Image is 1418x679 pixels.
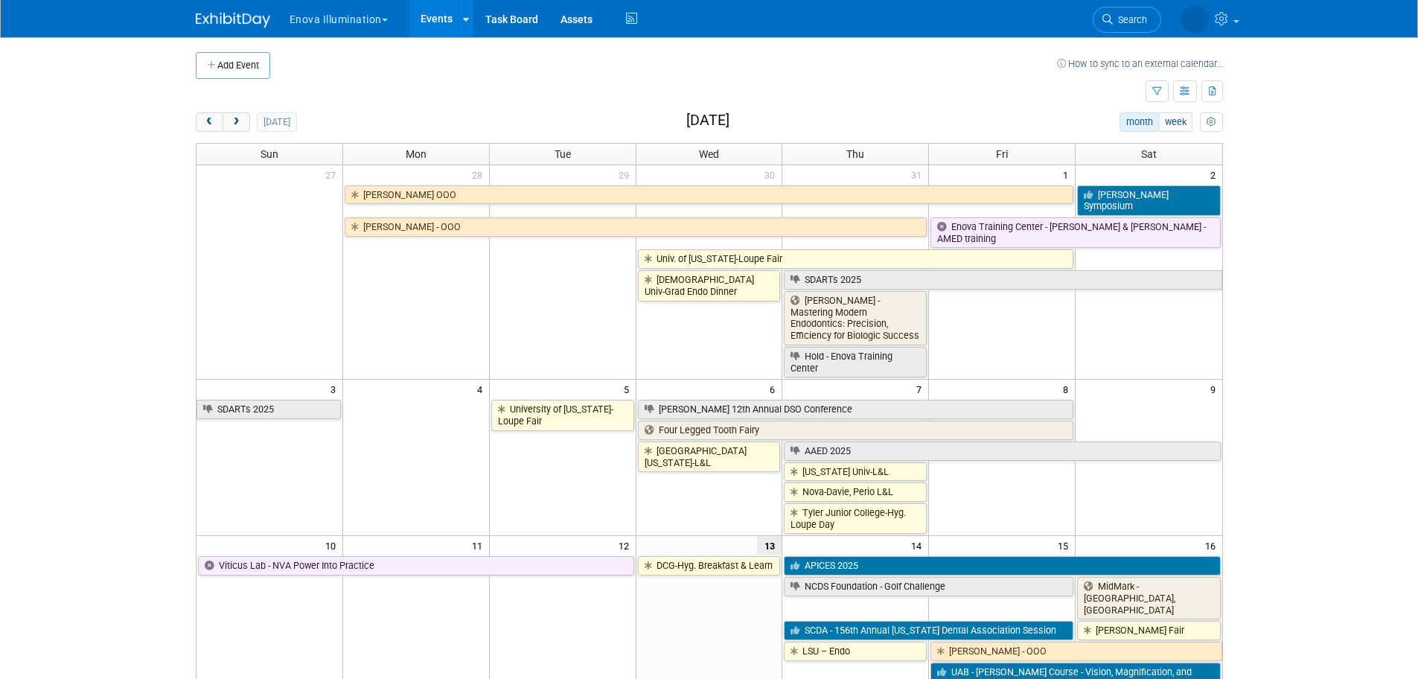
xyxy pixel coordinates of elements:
a: MidMark - [GEOGRAPHIC_DATA], [GEOGRAPHIC_DATA] [1077,577,1220,619]
span: 3 [329,380,342,398]
span: 2 [1209,165,1222,184]
a: Four Legged Tooth Fairy [638,421,1074,440]
span: 6 [768,380,782,398]
a: DCG-Hyg. Breakfast & Learn [638,556,781,576]
a: [GEOGRAPHIC_DATA][US_STATE]-L&L [638,441,781,472]
span: Thu [846,148,864,160]
button: week [1158,112,1192,132]
span: Sun [261,148,278,160]
button: prev [196,112,223,132]
span: Tue [555,148,571,160]
span: 9 [1209,380,1222,398]
button: next [223,112,250,132]
span: Search [1113,14,1147,25]
i: Personalize Calendar [1207,118,1216,127]
span: 12 [617,536,636,555]
a: AAED 2025 [784,441,1220,461]
span: 10 [324,536,342,555]
a: [PERSON_NAME] - OOO [930,642,1221,661]
a: [PERSON_NAME] Symposium [1077,185,1220,216]
a: Enova Training Center - [PERSON_NAME] & [PERSON_NAME] - AMED training [930,217,1220,248]
a: [DEMOGRAPHIC_DATA] Univ-Grad Endo Dinner [638,270,781,301]
span: 31 [910,165,928,184]
span: 5 [622,380,636,398]
img: Sarah Swinick [1181,5,1209,34]
span: 13 [757,536,782,555]
a: LSU – Endo [784,642,927,661]
span: 16 [1204,536,1222,555]
span: 14 [910,536,928,555]
a: SDARTs 2025 [197,400,341,419]
a: Search [1093,7,1161,33]
a: University of [US_STATE]-Loupe Fair [491,400,634,430]
a: [PERSON_NAME] - Mastering Modern Endodontics: Precision, Efficiency for Biologic Success [784,291,927,345]
span: 4 [476,380,489,398]
span: 27 [324,165,342,184]
span: Sat [1141,148,1157,160]
a: Univ. of [US_STATE]-Loupe Fair [638,249,1074,269]
a: [US_STATE] Univ-L&L [784,462,927,482]
a: How to sync to an external calendar... [1057,58,1223,69]
span: 11 [470,536,489,555]
span: 30 [763,165,782,184]
span: 15 [1056,536,1075,555]
span: Fri [996,148,1008,160]
img: ExhibitDay [196,13,270,28]
a: [PERSON_NAME] 12th Annual DSO Conference [638,400,1074,419]
button: myCustomButton [1200,112,1222,132]
a: Nova-Davie, Perio L&L [784,482,927,502]
span: 28 [470,165,489,184]
span: 8 [1061,380,1075,398]
a: APICES 2025 [784,556,1220,576]
a: [PERSON_NAME] - OOO [345,217,927,237]
span: 1 [1061,165,1075,184]
button: month [1120,112,1159,132]
button: [DATE] [257,112,296,132]
a: SDARTs 2025 [784,270,1221,290]
a: NCDS Foundation - Golf Challenge [784,577,1073,596]
a: Viticus Lab - NVA Power Into Practice [198,556,634,576]
a: [PERSON_NAME] OOO [345,185,1073,205]
a: Tyler Junior College-Hyg. Loupe Day [784,503,927,534]
span: 7 [915,380,928,398]
a: SCDA - 156th Annual [US_STATE] Dental Association Session [784,621,1073,640]
span: Mon [406,148,427,160]
a: [PERSON_NAME] Fair [1077,621,1220,640]
a: Hold - Enova Training Center [784,347,927,377]
button: Add Event [196,52,270,79]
